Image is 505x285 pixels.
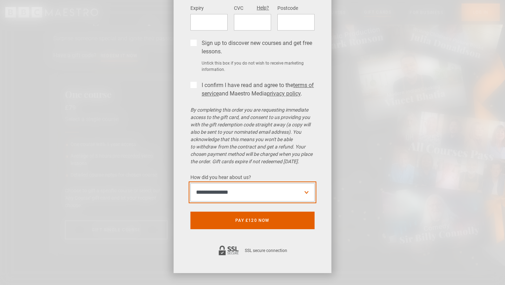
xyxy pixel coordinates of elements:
[199,60,315,73] small: Untick this box if you do not wish to receive marketing information.
[267,90,301,97] a: privacy policy
[283,19,309,26] iframe: Secure postal code input frame
[199,39,315,56] label: Sign up to discover new courses and get free lessons.
[196,19,222,26] iframe: Secure expiration date input frame
[255,4,271,13] button: Help?
[190,173,251,182] label: How did you hear about us?
[190,212,315,229] button: Pay £120 now
[234,4,243,13] label: CVC
[190,4,204,13] label: Expiry
[277,4,298,13] label: Postcode
[245,247,287,254] p: SSL secure connection
[190,106,315,165] p: By completing this order you are requesting immediate access to the gift card, and consent to us ...
[199,81,315,98] label: I confirm I have read and agree to the and Maestro Media .
[240,19,265,26] iframe: Secure CVC input frame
